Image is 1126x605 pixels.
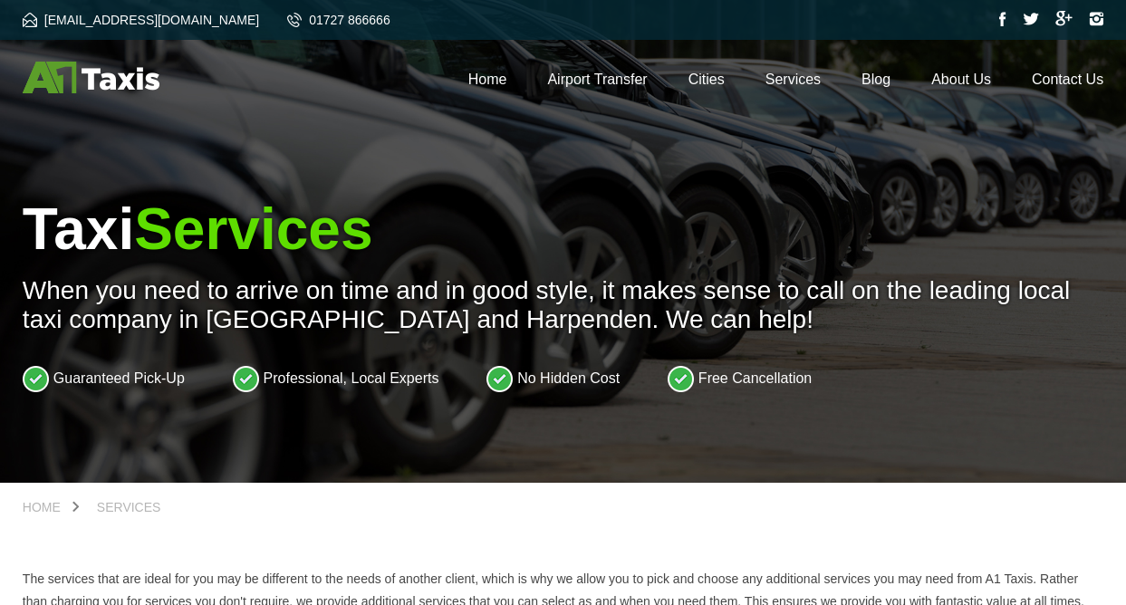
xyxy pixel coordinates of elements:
[688,72,725,87] a: Cities
[23,501,79,514] a: Home
[23,365,185,392] li: Guaranteed Pick-Up
[1032,72,1103,87] a: Contact Us
[1089,12,1103,26] img: Instagram
[23,500,61,514] span: Home
[23,13,259,27] a: [EMAIL_ADDRESS][DOMAIN_NAME]
[1055,11,1073,26] img: Google Plus
[486,365,620,392] li: No Hidden Cost
[23,62,159,93] img: A1 Taxis St Albans LTD
[931,72,991,87] a: About Us
[861,72,890,87] a: Blog
[668,365,812,392] li: Free Cancellation
[547,72,647,87] a: Airport Transfer
[287,13,390,27] a: 01727 866666
[233,365,439,392] li: Professional, Local Experts
[765,72,821,87] a: Services
[79,501,179,514] a: Services
[468,72,507,87] a: Home
[97,500,161,514] span: Services
[999,12,1006,26] img: Facebook
[23,196,1103,263] h1: Taxi
[23,276,1103,334] p: When you need to arrive on time and in good style, it makes sense to call on the leading local ta...
[1023,13,1039,25] img: Twitter
[134,197,372,262] span: Services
